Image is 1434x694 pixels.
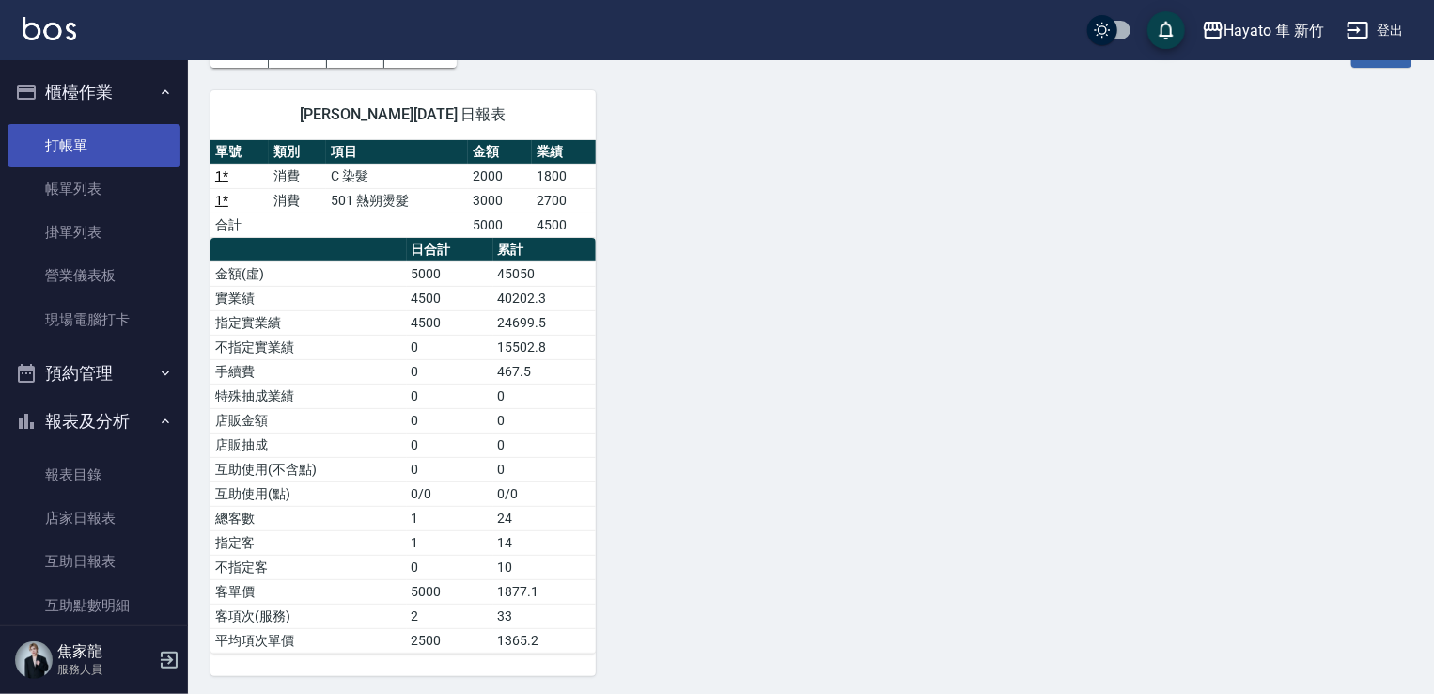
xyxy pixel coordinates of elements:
td: 合計 [210,213,269,237]
td: 0 [407,408,493,433]
td: 1365.2 [493,628,596,653]
td: 指定實業績 [210,310,407,335]
a: 報表目錄 [8,453,180,497]
a: 互助點數明細 [8,584,180,627]
td: 24 [493,506,596,530]
td: 金額(虛) [210,261,407,286]
td: 3000 [468,188,532,213]
p: 服務人員 [57,661,153,678]
th: 項目 [326,140,468,165]
td: 客項次(服務) [210,604,407,628]
th: 日合計 [407,238,493,262]
th: 類別 [269,140,327,165]
img: Person [15,641,53,679]
td: 0 [493,433,596,457]
td: 0/0 [407,481,493,506]
td: 平均項次單價 [210,628,407,653]
button: 櫃檯作業 [8,68,180,117]
td: 不指定客 [210,555,407,579]
td: 15502.8 [493,335,596,359]
a: 互助日報表 [8,540,180,583]
td: 40202.3 [493,286,596,310]
td: 不指定實業績 [210,335,407,359]
td: 實業績 [210,286,407,310]
td: 指定客 [210,530,407,555]
td: 消費 [269,188,327,213]
td: 0 [407,359,493,384]
td: 0/0 [493,481,596,506]
th: 業績 [532,140,596,165]
td: 4500 [532,213,596,237]
th: 單號 [210,140,269,165]
td: 手續費 [210,359,407,384]
td: 33 [493,604,596,628]
td: 2500 [407,628,493,653]
td: 互助使用(點) [210,481,407,506]
button: 預約管理 [8,349,180,398]
td: 0 [407,555,493,579]
td: 0 [407,433,493,457]
td: 總客數 [210,506,407,530]
td: 5000 [468,213,532,237]
td: 互助使用(不含點) [210,457,407,481]
a: 掛單列表 [8,211,180,254]
td: 4500 [407,286,493,310]
a: 店家日報表 [8,497,180,540]
th: 累計 [493,238,596,262]
td: 4500 [407,310,493,335]
td: C 染髮 [326,164,468,188]
td: 1877.1 [493,579,596,604]
td: 0 [493,408,596,433]
td: 24699.5 [493,310,596,335]
a: 營業儀表板 [8,254,180,297]
td: 1800 [532,164,596,188]
h5: 焦家龍 [57,642,153,661]
button: Hayato 隼 新竹 [1194,11,1332,50]
td: 1 [407,506,493,530]
td: 2000 [468,164,532,188]
td: 2700 [532,188,596,213]
td: 0 [407,457,493,481]
button: 登出 [1339,13,1411,48]
span: [PERSON_NAME][DATE] 日報表 [233,105,573,124]
td: 5000 [407,261,493,286]
td: 10 [493,555,596,579]
td: 501 熱朔燙髮 [326,188,468,213]
td: 5000 [407,579,493,604]
td: 0 [493,384,596,408]
div: Hayato 隼 新竹 [1224,19,1324,42]
td: 0 [407,335,493,359]
a: 帳單列表 [8,167,180,211]
button: 報表及分析 [8,397,180,446]
table: a dense table [210,238,596,654]
a: 打帳單 [8,124,180,167]
td: 2 [407,604,493,628]
td: 店販金額 [210,408,407,433]
td: 消費 [269,164,327,188]
a: 現場電腦打卡 [8,298,180,341]
td: 特殊抽成業績 [210,384,407,408]
td: 0 [493,457,596,481]
th: 金額 [468,140,532,165]
button: save [1147,11,1185,49]
td: 467.5 [493,359,596,384]
td: 0 [407,384,493,408]
td: 45050 [493,261,596,286]
td: 14 [493,530,596,555]
td: 店販抽成 [210,433,407,457]
td: 1 [407,530,493,555]
img: Logo [23,17,76,40]
table: a dense table [210,140,596,238]
td: 客單價 [210,579,407,604]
